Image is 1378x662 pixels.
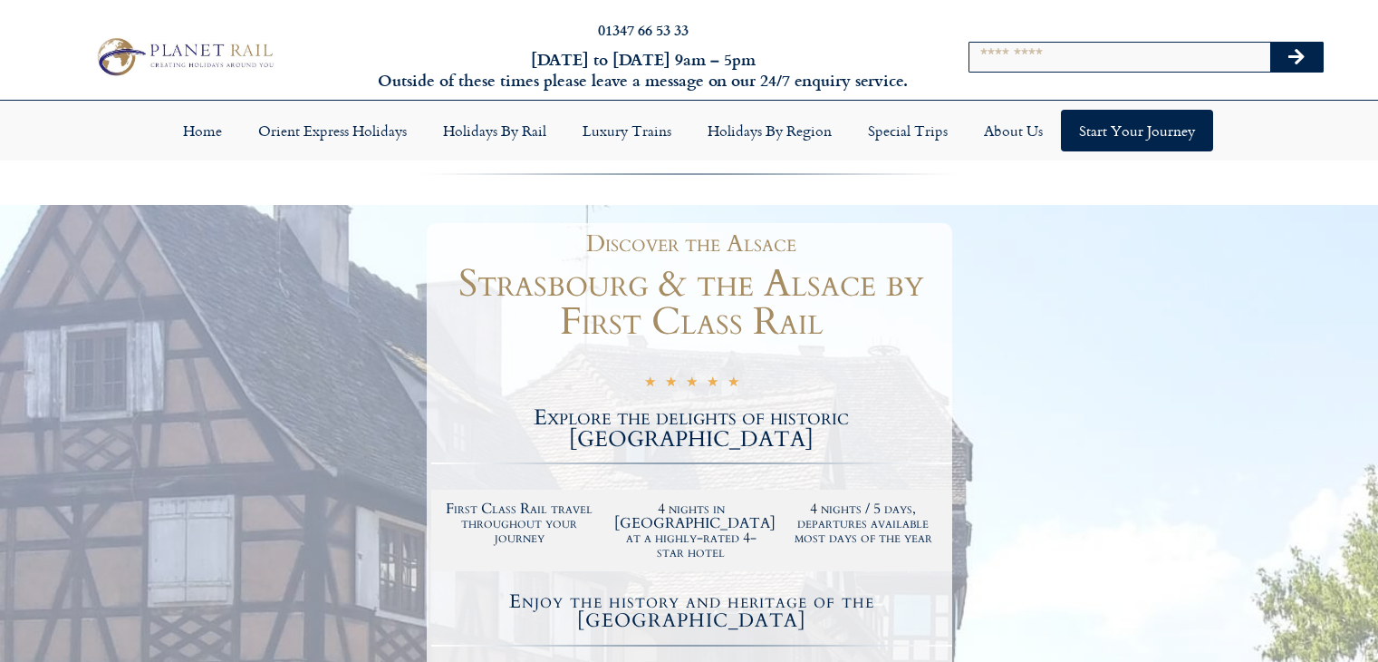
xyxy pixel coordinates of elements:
a: Holidays by Rail [425,110,564,151]
i: ★ [728,374,739,394]
a: Luxury Trains [564,110,689,151]
img: Planet Rail Train Holidays Logo [90,34,278,80]
h2: Explore the delights of historic [GEOGRAPHIC_DATA] [431,407,952,451]
div: 5/5 [644,371,739,394]
i: ★ [644,374,656,394]
a: Orient Express Holidays [240,110,425,151]
h2: First Class Rail travel throughout your journey [443,501,597,545]
a: Special Trips [850,110,966,151]
nav: Menu [9,110,1369,151]
h6: [DATE] to [DATE] 9am – 5pm Outside of these times please leave a message on our 24/7 enquiry serv... [372,49,914,92]
i: ★ [665,374,677,394]
a: Holidays by Region [689,110,850,151]
i: ★ [707,374,718,394]
a: About Us [966,110,1061,151]
h1: Strasbourg & the Alsace by First Class Rail [431,265,952,341]
i: ★ [686,374,698,394]
a: Start your Journey [1061,110,1213,151]
a: Home [165,110,240,151]
h4: Enjoy the history and heritage of the [GEOGRAPHIC_DATA] [434,592,949,630]
h2: 4 nights / 5 days, departures available most days of the year [786,501,940,545]
h1: Discover the Alsace [440,232,943,256]
h2: 4 nights in [GEOGRAPHIC_DATA] at a highly-rated 4-star hotel [614,501,768,560]
button: Search [1270,43,1323,72]
a: 01347 66 53 33 [598,19,689,40]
